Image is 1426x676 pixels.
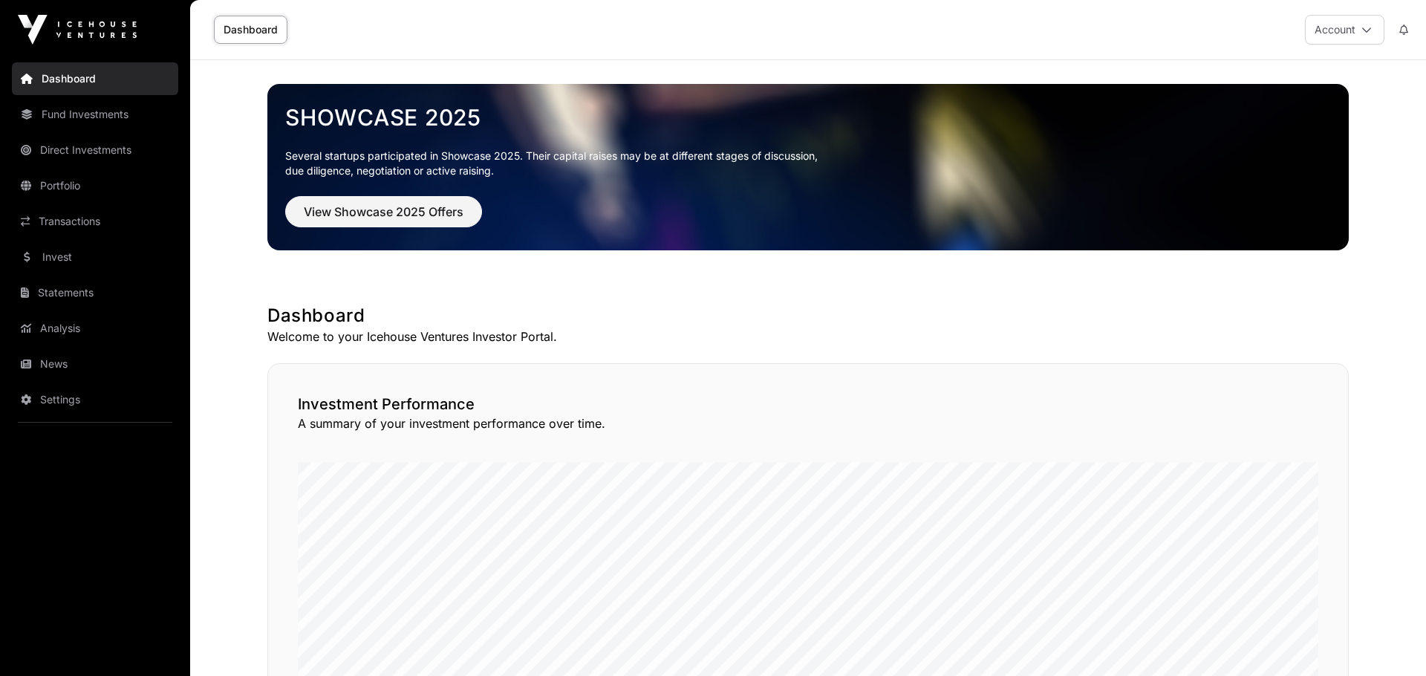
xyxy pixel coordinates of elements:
span: View Showcase 2025 Offers [304,203,463,221]
a: Settings [12,383,178,416]
a: Transactions [12,205,178,238]
p: A summary of your investment performance over time. [298,415,1318,432]
button: Account [1305,15,1384,45]
p: Welcome to your Icehouse Ventures Investor Portal. [267,328,1349,345]
a: Portfolio [12,169,178,202]
a: Dashboard [214,16,287,44]
a: Fund Investments [12,98,178,131]
a: Dashboard [12,62,178,95]
a: Invest [12,241,178,273]
a: Showcase 2025 [285,104,1331,131]
a: News [12,348,178,380]
a: View Showcase 2025 Offers [285,211,482,226]
img: Icehouse Ventures Logo [18,15,137,45]
button: View Showcase 2025 Offers [285,196,482,227]
img: Showcase 2025 [267,84,1349,250]
p: Several startups participated in Showcase 2025. Their capital raises may be at different stages o... [285,149,1331,178]
h2: Investment Performance [298,394,1318,415]
a: Analysis [12,312,178,345]
a: Statements [12,276,178,309]
a: Direct Investments [12,134,178,166]
h1: Dashboard [267,304,1349,328]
